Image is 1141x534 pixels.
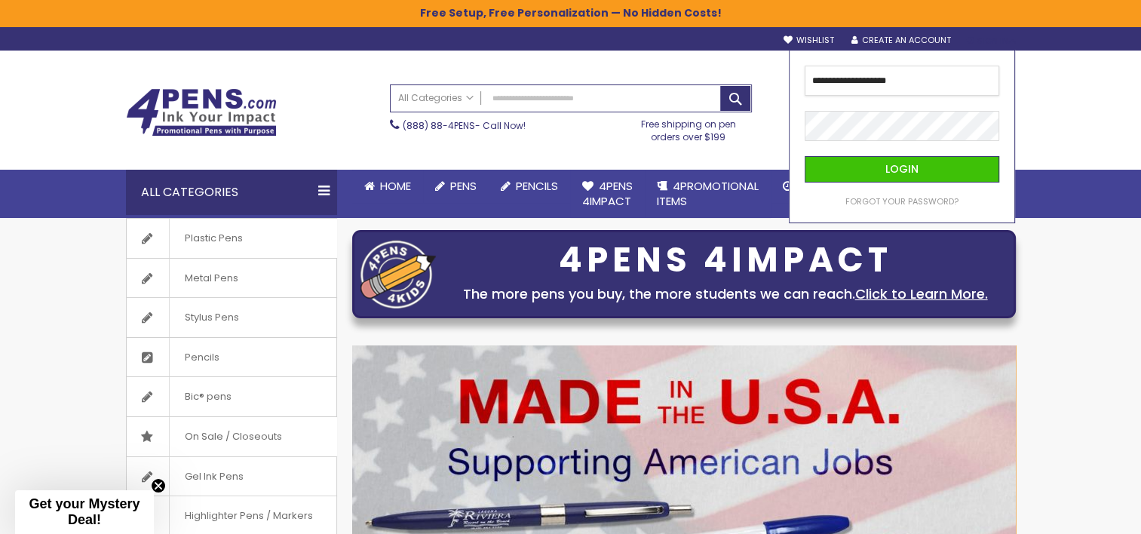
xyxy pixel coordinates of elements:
[771,170,839,203] a: Rush
[169,338,235,377] span: Pencils
[845,195,959,207] span: Forgot Your Password?
[443,284,1008,305] div: The more pens you buy, the more students we can reach.
[645,170,771,219] a: 4PROMOTIONALITEMS
[391,85,481,110] a: All Categories
[489,170,570,203] a: Pencils
[169,219,258,258] span: Plastic Pens
[29,496,140,527] span: Get your Mystery Deal!
[783,35,833,46] a: Wishlist
[360,240,436,308] img: four_pen_logo.png
[169,298,254,337] span: Stylus Pens
[855,284,988,303] a: Click to Learn More.
[380,178,411,194] span: Home
[443,244,1008,276] div: 4PENS 4IMPACT
[169,259,253,298] span: Metal Pens
[127,298,336,337] a: Stylus Pens
[169,377,247,416] span: Bic® pens
[885,161,919,176] span: Login
[403,119,475,132] a: (888) 88-4PENS
[151,478,166,493] button: Close teaser
[127,338,336,377] a: Pencils
[126,88,277,137] img: 4Pens Custom Pens and Promotional Products
[352,170,423,203] a: Home
[126,170,337,215] div: All Categories
[127,259,336,298] a: Metal Pens
[965,35,1015,47] div: Sign In
[582,178,633,209] span: 4Pens 4impact
[1017,493,1141,534] iframe: Google Customer Reviews
[398,92,474,104] span: All Categories
[657,178,759,209] span: 4PROMOTIONAL ITEMS
[403,119,526,132] span: - Call Now!
[127,377,336,416] a: Bic® pens
[127,219,336,258] a: Plastic Pens
[805,156,999,183] button: Login
[450,178,477,194] span: Pens
[625,112,752,143] div: Free shipping on pen orders over $199
[851,35,950,46] a: Create an Account
[169,417,297,456] span: On Sale / Closeouts
[127,417,336,456] a: On Sale / Closeouts
[15,490,154,534] div: Get your Mystery Deal!Close teaser
[423,170,489,203] a: Pens
[516,178,558,194] span: Pencils
[127,457,336,496] a: Gel Ink Pens
[570,170,645,219] a: 4Pens4impact
[169,457,259,496] span: Gel Ink Pens
[845,196,959,207] a: Forgot Your Password?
